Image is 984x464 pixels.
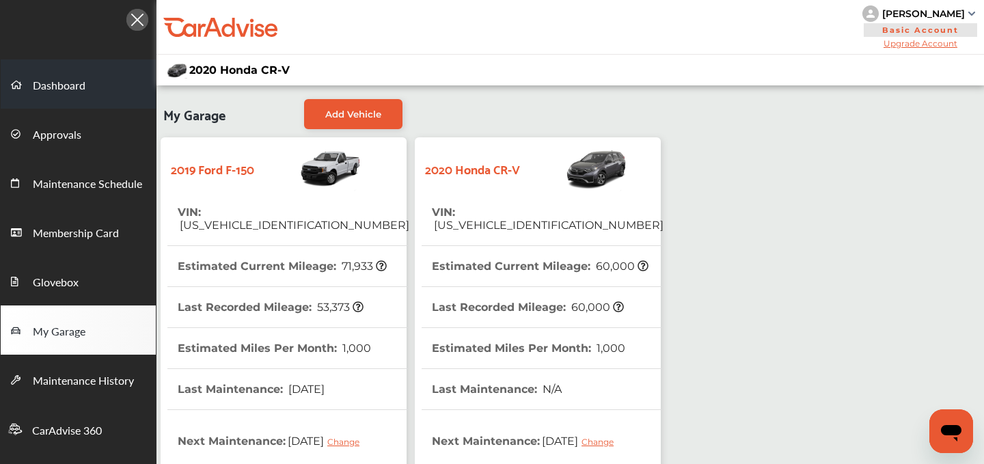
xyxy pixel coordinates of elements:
[569,301,624,314] span: 60,000
[33,372,134,390] span: Maintenance History
[33,176,142,193] span: Maintenance Schedule
[167,62,187,79] img: mobile_14212_st0640_046.jpg
[864,23,977,37] span: Basic Account
[929,409,973,453] iframe: Button to launch messaging window
[432,219,664,232] span: [US_VEHICLE_IDENTIFICATION_NUMBER]
[178,192,409,245] th: VIN :
[178,287,364,327] th: Last Recorded Mileage :
[315,301,364,314] span: 53,373
[33,225,119,243] span: Membership Card
[286,383,325,396] span: [DATE]
[340,260,387,273] span: 71,933
[1,59,156,109] a: Dashboard
[1,158,156,207] a: Maintenance Schedule
[33,126,81,144] span: Approvals
[520,144,628,192] img: Vehicle
[178,219,409,232] span: [US_VEHICLE_IDENTIFICATION_NUMBER]
[1,109,156,158] a: Approvals
[33,323,85,341] span: My Garage
[163,99,225,129] span: My Garage
[32,422,102,440] span: CarAdvise 360
[1,355,156,404] a: Maintenance History
[327,437,366,447] div: Change
[33,274,79,292] span: Glovebox
[594,260,648,273] span: 60,000
[178,246,387,286] th: Estimated Current Mileage :
[340,342,371,355] span: 1,000
[582,437,620,447] div: Change
[178,369,325,409] th: Last Maintenance :
[432,287,624,327] th: Last Recorded Mileage :
[540,424,624,458] span: [DATE]
[286,424,370,458] span: [DATE]
[178,328,371,368] th: Estimated Miles Per Month :
[432,369,562,409] th: Last Maintenance :
[425,158,520,179] strong: 2020 Honda CR-V
[432,328,625,368] th: Estimated Miles Per Month :
[189,64,290,77] span: 2020 Honda CR-V
[432,192,664,245] th: VIN :
[862,5,879,22] img: knH8PDtVvWoAbQRylUukY18CTiRevjo20fAtgn5MLBQj4uumYvk2MzTtcAIzfGAtb1XOLVMAvhLuqoNAbL4reqehy0jehNKdM...
[862,38,979,49] span: Upgrade Account
[304,99,402,129] a: Add Vehicle
[1,256,156,305] a: Glovebox
[541,383,562,396] span: N/A
[1,305,156,355] a: My Garage
[254,144,362,192] img: Vehicle
[882,8,965,20] div: [PERSON_NAME]
[33,77,85,95] span: Dashboard
[325,109,381,120] span: Add Vehicle
[171,158,254,179] strong: 2019 Ford F-150
[432,246,648,286] th: Estimated Current Mileage :
[1,207,156,256] a: Membership Card
[126,9,148,31] img: Icon.5fd9dcc7.svg
[594,342,625,355] span: 1,000
[968,12,975,16] img: sCxJUJ+qAmfqhQGDUl18vwLg4ZYJ6CxN7XmbOMBAAAAAElFTkSuQmCC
